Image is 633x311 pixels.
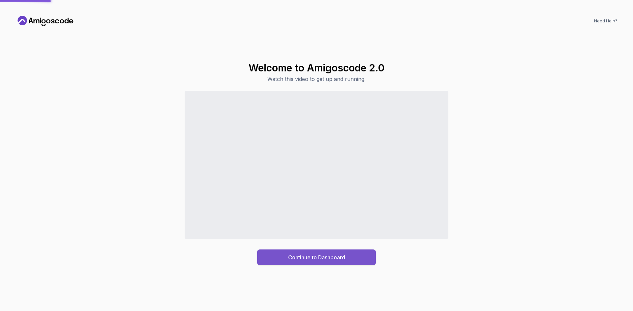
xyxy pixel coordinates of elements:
a: Home link [16,16,75,26]
iframe: Sales Video [185,91,448,239]
button: Continue to Dashboard [257,249,376,265]
p: Watch this video to get up and running. [249,75,384,83]
a: Need Help? [594,18,617,24]
h1: Welcome to Amigoscode 2.0 [249,62,384,74]
div: Continue to Dashboard [288,253,345,261]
